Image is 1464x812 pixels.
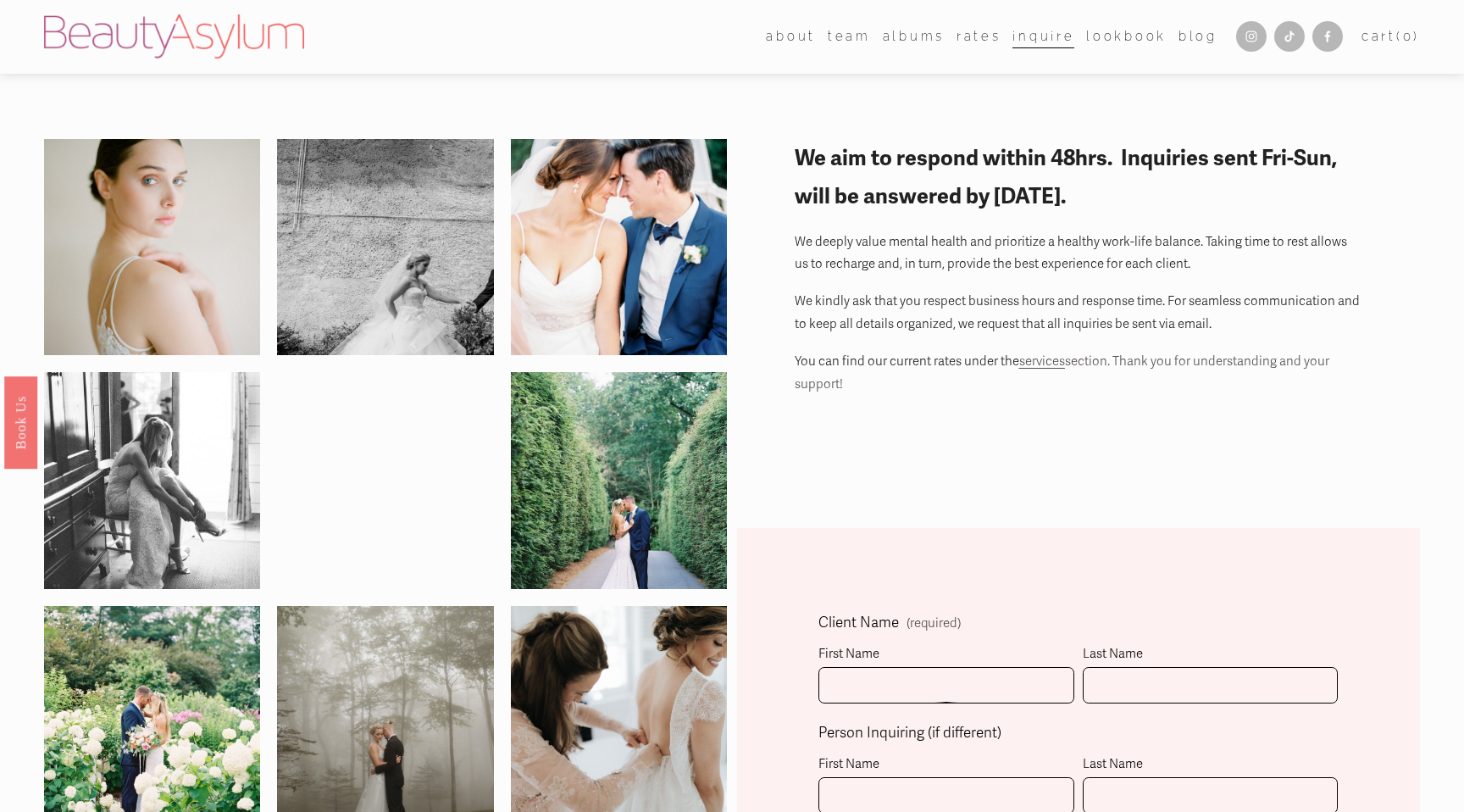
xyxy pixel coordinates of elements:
img: 543JohnSaraWedding4.16.16.jpg [223,139,548,356]
span: section. Thank you for understanding and your support! [795,353,1332,392]
a: folder dropdown [828,24,871,49]
a: Rates [957,24,1001,49]
a: Inquire [1012,24,1074,49]
a: Blog [1178,24,1217,49]
a: TikTok [1274,21,1305,52]
span: team [828,25,871,48]
div: Last Name [1083,753,1339,777]
a: Instagram [1236,21,1267,52]
span: about [766,25,816,48]
a: 0 items in cart [1361,25,1420,48]
span: (required) [907,617,961,630]
span: Client Name [818,610,899,637]
span: ( ) [1396,29,1420,43]
img: 000019690009-2.jpg [44,99,261,396]
a: albums [883,24,945,49]
div: Last Name [1083,642,1339,667]
a: Book Us [4,376,37,469]
strong: We aim to respond within 48hrs. Inquiries sent Fri-Sun, will be answered by [DATE]. [795,145,1341,210]
a: Lookbook [1086,24,1167,49]
span: 0 [1403,29,1414,43]
a: folder dropdown [766,24,816,49]
div: First Name [818,642,1074,667]
p: We kindly ask that you respect business hours and response time. For seamless communication and t... [795,290,1362,336]
img: Beauty Asylum | Bridal Hair &amp; Makeup Charlotte &amp; Atlanta [44,14,304,58]
a: Facebook [1312,21,1343,52]
a: services [1019,353,1065,369]
img: 559c330b111a1$!x900.jpg [511,103,728,392]
span: Person Inquiring (if different) [818,720,1001,747]
img: 14231398_1259601320717584_5710543027062833933_o.jpg [44,336,261,625]
img: 14241554_1259623257382057_8150699157505122959_o.jpg [511,336,728,625]
p: You can find our current rates under the [795,350,1362,396]
p: We deeply value mental health and prioritize a healthy work-life balance. Taking time to rest all... [795,231,1362,276]
div: First Name [818,753,1074,777]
